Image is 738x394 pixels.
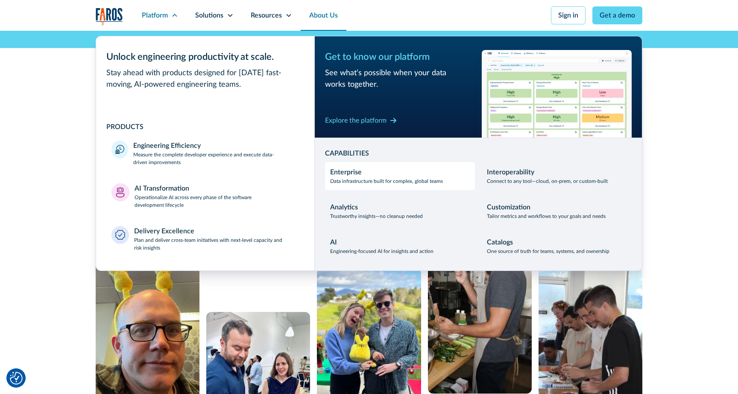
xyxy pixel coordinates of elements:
a: CatalogsOne source of truth for teams, systems, and ownership [482,232,632,260]
img: Workflow productivity trends heatmap chart [482,50,632,138]
div: Stay ahead with products designed for [DATE] fast-moving, AI-powered engineering teams. [106,68,304,91]
a: home [96,8,123,25]
div: Interoperability [487,167,534,177]
a: Get a demo [592,6,642,24]
a: Delivery ExcellencePlan and deliver cross-team initiatives with next-level capacity and risk insi... [106,221,304,257]
div: Catalogs [487,237,513,247]
div: PRODUCTS [106,122,304,132]
a: InteroperabilityConnect to any tool—cloud, on-prem, or custom-built [482,162,632,190]
nav: Platform [96,31,642,271]
button: Cookie Settings [10,372,23,385]
a: AnalyticsTrustworthy insights—no cleanup needed [325,197,475,225]
img: man cooking with celery [428,205,532,394]
div: AI [330,237,337,247]
div: Solutions [195,10,223,21]
p: Tailor metrics and workflows to your goals and needs [487,212,606,220]
div: Delivery Excellence [134,226,194,236]
a: Sign in [551,6,586,24]
p: Data infrastructure built for complex, global teams [330,177,443,185]
div: Analytics [330,202,358,212]
p: Plan and deliver cross-team initiatives with next-level capacity and risk insights [134,236,299,252]
div: CAPABILITIES [325,148,632,159]
div: Engineering Efficiency [133,141,201,151]
a: EnterpriseData infrastructure built for complex, global teams [325,162,475,190]
div: Unlock engineering productivity at scale. [106,50,304,64]
p: One source of truth for teams, systems, and ownership [487,247,609,255]
div: Explore the platform [325,115,387,126]
p: Measure the complete developer experience and execute data-driven improvements [133,151,299,166]
div: Get to know our platform [325,50,475,64]
div: Platform [142,10,168,21]
a: CustomizationTailor metrics and workflows to your goals and needs [482,197,632,225]
a: Explore the platform [325,114,397,127]
div: Customization [487,202,530,212]
p: Engineering-focused AI for insights and action [330,247,433,255]
div: AI Transformation [135,183,189,194]
img: Revisit consent button [10,372,23,385]
p: Trustworthy insights—no cleanup needed [330,212,423,220]
p: Connect to any tool—cloud, on-prem, or custom-built [487,177,608,185]
div: Resources [251,10,282,21]
p: Operationalize AI across every phase of the software development lifecycle [135,194,299,209]
a: AI TransformationOperationalize AI across every phase of the software development lifecycle [106,178,304,214]
a: Engineering EfficiencyMeasure the complete developer experience and execute data-driven improvements [106,135,304,171]
a: AIEngineering-focused AI for insights and action [325,232,475,260]
img: Logo of the analytics and reporting company Faros. [96,8,123,25]
div: See what’s possible when your data works together. [325,68,475,91]
div: Enterprise [330,167,362,177]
